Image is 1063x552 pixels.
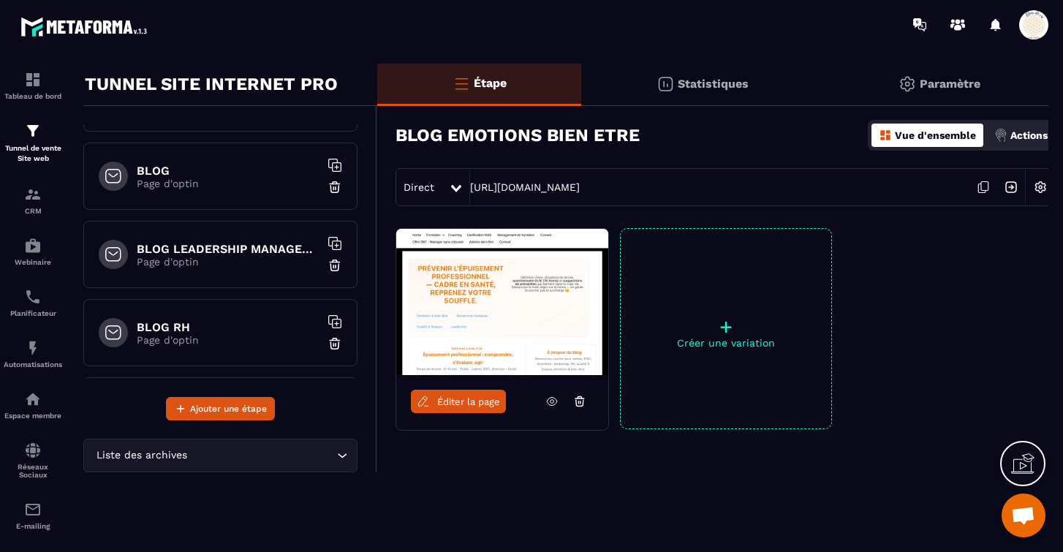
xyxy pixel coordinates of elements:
div: Ouvrir le chat [1002,494,1045,537]
span: Direct [404,181,434,193]
img: formation [24,122,42,140]
img: dashboard-orange.40269519.svg [879,129,892,142]
p: TUNNEL SITE INTERNET PRO [85,69,338,99]
a: automationsautomationsAutomatisations [4,328,62,379]
p: Page d'optin [137,178,319,189]
img: trash [328,258,342,273]
img: formation [24,186,42,203]
img: automations [24,339,42,357]
img: setting-w.858f3a88.svg [1026,173,1054,201]
span: Ajouter une étape [190,401,267,416]
span: Liste des archives [93,447,190,464]
a: formationformationTunnel de vente Site web [4,111,62,175]
p: Tableau de bord [4,92,62,100]
p: E-mailing [4,522,62,530]
a: social-networksocial-networkRéseaux Sociaux [4,431,62,490]
h3: BLOG EMOTIONS BIEN ETRE [396,125,640,145]
img: logo [20,13,152,40]
p: Planificateur [4,309,62,317]
img: trash [328,336,342,351]
a: [URL][DOMAIN_NAME] [470,181,580,193]
a: automationsautomationsWebinaire [4,226,62,277]
button: Ajouter une étape [166,397,275,420]
p: Espace membre [4,412,62,420]
img: arrow-next.bcc2205e.svg [997,173,1025,201]
img: scheduler [24,288,42,306]
p: Automatisations [4,360,62,368]
a: automationsautomationsEspace membre [4,379,62,431]
img: image [396,229,608,375]
p: Actions [1010,129,1048,141]
a: schedulerschedulerPlanificateur [4,277,62,328]
p: Créer une variation [621,337,831,349]
p: Étape [474,76,507,90]
img: setting-gr.5f69749f.svg [899,75,916,93]
h6: BLOG RH [137,320,319,334]
img: email [24,501,42,518]
p: Tunnel de vente Site web [4,143,62,164]
img: social-network [24,442,42,459]
p: + [621,317,831,337]
img: stats.20deebd0.svg [657,75,674,93]
a: Éditer la page [411,390,506,413]
p: Webinaire [4,258,62,266]
a: emailemailE-mailing [4,490,62,541]
p: CRM [4,207,62,215]
p: Page d'optin [137,334,319,346]
div: Search for option [83,439,358,472]
img: trash [328,180,342,194]
h6: BLOG [137,164,319,178]
a: formationformationCRM [4,175,62,226]
img: automations [24,390,42,408]
span: Éditer la page [437,396,500,407]
img: automations [24,237,42,254]
a: formationformationTableau de bord [4,60,62,111]
h6: BLOG LEADERSHIP MANAGEMENT [137,242,319,256]
p: Réseaux Sociaux [4,463,62,479]
p: Page d'optin [137,256,319,268]
p: Statistiques [678,77,749,91]
p: Vue d'ensemble [895,129,976,141]
p: Paramètre [920,77,980,91]
img: formation [24,71,42,88]
img: actions.d6e523a2.png [994,129,1007,142]
input: Search for option [190,447,333,464]
img: bars-o.4a397970.svg [453,75,470,92]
